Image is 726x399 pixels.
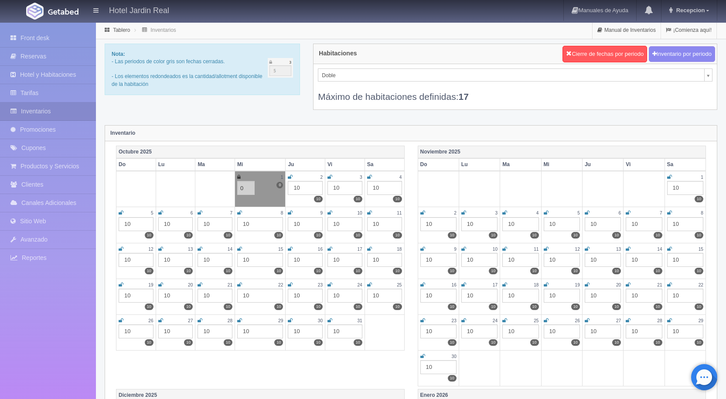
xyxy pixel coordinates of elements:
label: 10 [489,339,498,346]
small: 7 [230,211,232,215]
div: 10 [585,289,621,303]
div: 10 [461,324,498,338]
small: 11 [534,247,539,252]
img: Getabed [26,3,44,20]
label: 10 [354,304,362,310]
small: 29 [699,318,703,323]
th: Mi [541,158,582,171]
div: 10 [288,181,323,195]
label: 10 [654,232,662,239]
th: Do [418,158,459,171]
label: 10 [145,232,153,239]
small: 10 [493,247,498,252]
span: Recepcion [674,7,705,14]
h4: Hotel Jardin Real [109,4,169,15]
label: 10 [354,268,362,274]
small: 26 [148,318,153,323]
div: 10 [502,289,539,303]
div: 10 [367,217,402,231]
small: 9 [454,247,457,252]
label: 10 [489,304,498,310]
div: 10 [585,217,621,231]
label: 10 [314,339,323,346]
label: 0 [276,182,283,188]
small: 30 [452,354,457,359]
label: 10 [695,339,703,346]
div: 10 [198,324,232,338]
small: 17 [357,247,362,252]
th: Lu [156,158,195,171]
th: Ma [500,158,541,171]
th: Sa [365,158,404,171]
div: 10 [667,289,703,303]
div: 10 [288,253,323,267]
div: 10 [420,324,457,338]
div: 10 [158,253,193,267]
div: 10 [626,217,662,231]
div: 10 [367,181,402,195]
label: 10 [571,339,580,346]
small: 5 [151,211,153,215]
small: 8 [281,211,283,215]
label: 10 [224,304,232,310]
div: 10 [158,324,193,338]
label: 10 [695,196,703,202]
small: 19 [148,283,153,287]
label: 10 [274,304,283,310]
label: 10 [274,268,283,274]
div: 10 [626,253,662,267]
small: 13 [616,247,621,252]
span: Doble [322,69,701,82]
label: 10 [274,339,283,346]
small: 17 [493,283,498,287]
div: 10 [198,253,232,267]
small: 16 [452,283,457,287]
small: 14 [228,247,232,252]
th: Octubre 2025 [116,146,405,158]
label: 10 [612,268,621,274]
small: 25 [397,283,402,287]
small: 30 [318,318,323,323]
div: 10 [237,217,283,231]
small: 31 [357,318,362,323]
div: 10 [667,181,703,195]
div: 10 [420,253,457,267]
th: Lu [459,158,500,171]
small: 19 [575,283,580,287]
label: 10 [314,232,323,239]
label: 10 [184,232,193,239]
th: Mi [235,158,286,171]
small: 21 [657,283,662,287]
small: 1 [281,175,283,180]
div: 10 [367,253,402,267]
div: 10 [667,253,703,267]
label: 10 [145,268,153,274]
small: 27 [616,318,621,323]
small: 20 [616,283,621,287]
label: 10 [314,196,323,202]
label: 10 [530,232,539,239]
label: 10 [448,304,457,310]
b: 17 [459,92,469,102]
a: Manual de Inventarios [593,22,661,39]
div: 10 [544,217,580,231]
small: 1 [701,175,703,180]
label: 10 [654,339,662,346]
label: 10 [274,232,283,239]
div: 10 [327,289,362,303]
small: 22 [278,283,283,287]
div: 10 [420,217,457,231]
div: 10 [544,289,580,303]
div: 10 [327,253,362,267]
small: 29 [278,318,283,323]
small: 3 [495,211,498,215]
label: 10 [612,304,621,310]
div: 10 [420,360,457,374]
div: 10 [585,253,621,267]
th: Ju [286,158,325,171]
div: 10 [667,324,703,338]
label: 10 [489,268,498,274]
small: 21 [228,283,232,287]
small: 12 [148,247,153,252]
label: 10 [695,268,703,274]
